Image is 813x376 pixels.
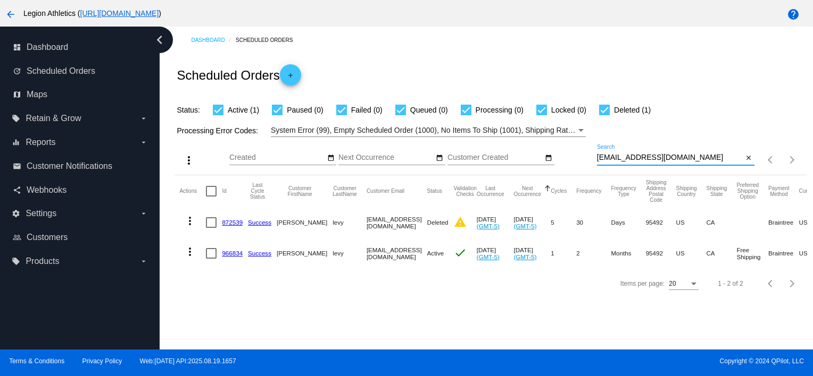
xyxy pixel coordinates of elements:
mat-cell: 2 [576,238,611,269]
mat-select: Filter by Processing Error Codes [271,124,586,137]
a: people_outline Customers [13,229,148,246]
i: arrow_drop_down [139,138,148,147]
i: map [13,90,21,99]
mat-cell: [PERSON_NAME] [277,238,333,269]
i: equalizer [12,138,20,147]
span: Customers [27,233,68,242]
button: Change sorting for ShippingCountry [676,185,697,197]
button: Change sorting for NextOccurrenceUtc [513,185,541,197]
i: settings [12,209,20,218]
mat-cell: CA [707,238,737,269]
mat-cell: [PERSON_NAME] [277,207,333,238]
mat-cell: [DATE] [513,238,551,269]
a: map Maps [13,86,148,103]
input: Next Occurrence [338,153,434,162]
mat-cell: US [676,238,707,269]
mat-cell: levy [333,207,367,238]
i: arrow_drop_down [139,114,148,123]
mat-icon: arrow_back [4,8,17,21]
mat-cell: Free Shipping [736,238,768,269]
a: dashboard Dashboard [13,39,148,56]
button: Change sorting for ShippingState [707,185,727,197]
a: Success [248,250,271,257]
button: Next page [782,273,803,294]
input: Created [229,153,325,162]
mat-cell: 1 [551,238,576,269]
span: Dashboard [27,42,68,52]
input: Search [597,153,743,162]
mat-cell: Days [611,207,645,238]
button: Change sorting for LastProcessingCycleId [248,182,267,200]
mat-icon: add [284,72,297,84]
button: Change sorting for Status [427,188,442,194]
span: Status: [177,106,200,114]
mat-cell: [DATE] [477,207,514,238]
button: Change sorting for CustomerEmail [367,188,404,194]
mat-cell: CA [707,207,737,238]
mat-cell: [EMAIL_ADDRESS][DOMAIN_NAME] [367,207,427,238]
a: update Scheduled Orders [13,63,148,80]
mat-icon: date_range [436,154,443,163]
span: Locked (0) [551,104,586,116]
button: Change sorting for CustomerLastName [333,185,357,197]
a: Web:[DATE] API:2025.08.19.1657 [140,357,236,365]
mat-icon: warning [454,216,467,228]
h2: Scheduled Orders [177,64,301,86]
span: Active [427,250,444,257]
a: 966834 [222,250,243,257]
mat-cell: Braintree [768,207,799,238]
span: Legion Athletics ( ) [23,9,161,18]
i: people_outline [13,233,21,242]
a: 872539 [222,219,243,226]
span: Paused (0) [287,104,323,116]
i: local_offer [12,257,20,266]
a: Privacy Policy [82,357,122,365]
mat-cell: [DATE] [477,238,514,269]
button: Change sorting for FrequencyType [611,185,636,197]
button: Change sorting for LastOccurrenceUtc [477,185,504,197]
span: Settings [26,209,56,218]
span: 20 [669,280,676,287]
button: Previous page [760,273,782,294]
mat-cell: US [676,207,707,238]
button: Change sorting for PreferredShippingOption [736,182,759,200]
span: Failed (0) [351,104,383,116]
span: Maps [27,90,47,99]
a: [URL][DOMAIN_NAME] [80,9,159,18]
i: dashboard [13,43,21,52]
mat-cell: 5 [551,207,576,238]
mat-header-cell: Actions [179,175,206,207]
a: share Webhooks [13,182,148,199]
mat-cell: 95492 [646,207,676,238]
mat-icon: date_range [545,154,552,163]
a: (GMT-5) [477,223,500,229]
button: Change sorting for CustomerFirstName [277,185,323,197]
div: 1 - 2 of 2 [718,280,743,287]
mat-cell: levy [333,238,367,269]
i: arrow_drop_down [139,209,148,218]
input: Customer Created [447,153,543,162]
a: email Customer Notifications [13,158,148,175]
button: Change sorting for Frequency [576,188,601,194]
span: Copyright © 2024 QPilot, LLC [416,357,804,365]
button: Change sorting for PaymentMethod.Type [768,185,789,197]
a: Success [248,219,271,226]
mat-icon: more_vert [184,215,196,227]
a: Dashboard [191,32,236,48]
mat-header-cell: Validation Checks [454,175,477,207]
button: Next page [782,149,803,170]
span: Queued (0) [410,104,448,116]
span: Customer Notifications [27,161,112,171]
mat-icon: close [745,154,752,163]
a: (GMT-5) [513,223,536,229]
mat-cell: 95492 [646,238,676,269]
button: Clear [743,152,754,164]
i: local_offer [12,114,20,123]
mat-icon: more_vert [182,154,195,167]
a: (GMT-5) [513,253,536,260]
span: Processing Error Codes: [177,126,258,135]
mat-icon: more_vert [184,245,196,258]
span: Reports [26,138,55,147]
mat-icon: help [787,8,800,21]
mat-cell: Braintree [768,238,799,269]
